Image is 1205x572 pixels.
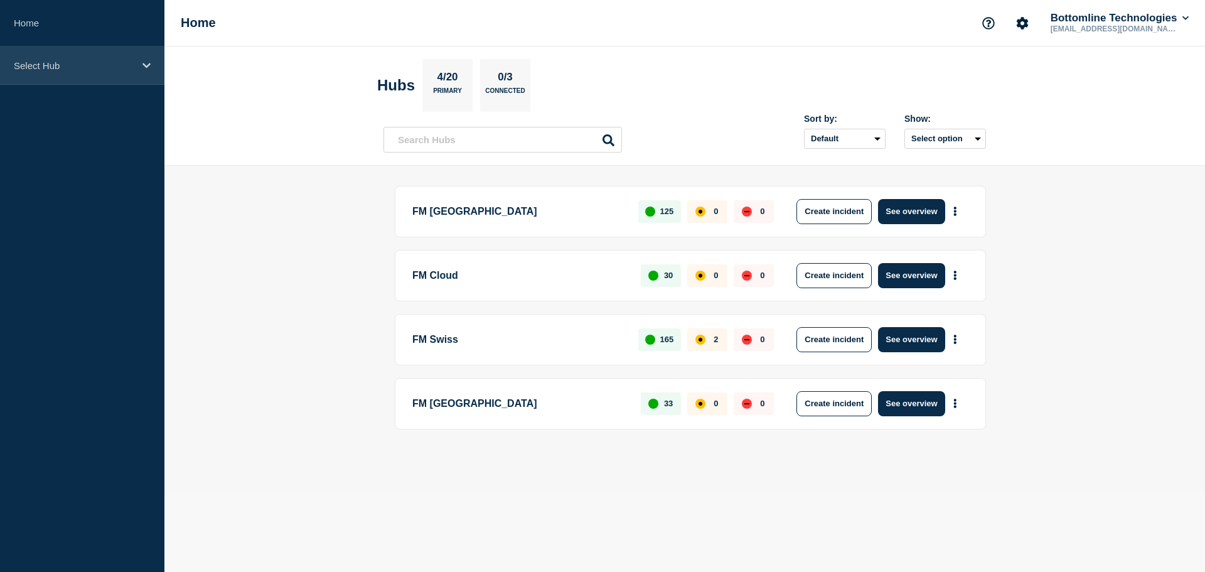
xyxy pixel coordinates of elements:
[796,327,872,352] button: Create incident
[485,87,525,100] p: Connected
[412,391,626,416] p: FM [GEOGRAPHIC_DATA]
[947,264,963,287] button: More actions
[742,335,752,345] div: down
[14,60,134,71] p: Select Hub
[648,399,658,409] div: up
[1009,10,1036,36] button: Account settings
[975,10,1002,36] button: Support
[1048,24,1179,33] p: [EMAIL_ADDRESS][DOMAIN_NAME]
[742,271,752,281] div: down
[695,335,705,345] div: affected
[760,399,764,408] p: 0
[1048,12,1191,24] button: Bottomline Technologies
[432,71,463,87] p: 4/20
[714,207,718,216] p: 0
[804,129,886,149] select: Sort by
[947,392,963,415] button: More actions
[878,391,945,416] button: See overview
[804,114,886,124] div: Sort by:
[695,207,705,217] div: affected
[714,271,718,280] p: 0
[695,271,705,281] div: affected
[904,129,986,149] button: Select option
[878,263,945,288] button: See overview
[664,271,673,280] p: 30
[742,399,752,409] div: down
[433,87,462,100] p: Primary
[878,199,945,224] button: See overview
[412,199,624,224] p: FM [GEOGRAPHIC_DATA]
[181,16,216,30] h1: Home
[760,207,764,216] p: 0
[383,127,622,153] input: Search Hubs
[645,335,655,345] div: up
[760,271,764,280] p: 0
[664,399,673,408] p: 33
[377,77,415,94] h2: Hubs
[796,263,872,288] button: Create incident
[947,328,963,351] button: More actions
[493,71,518,87] p: 0/3
[742,207,752,217] div: down
[648,271,658,281] div: up
[796,199,872,224] button: Create incident
[947,200,963,223] button: More actions
[645,207,655,217] div: up
[904,114,986,124] div: Show:
[760,335,764,344] p: 0
[695,399,705,409] div: affected
[412,327,624,352] p: FM Swiss
[796,391,872,416] button: Create incident
[412,263,626,288] p: FM Cloud
[878,327,945,352] button: See overview
[714,335,718,344] p: 2
[660,335,674,344] p: 165
[660,207,674,216] p: 125
[714,399,718,408] p: 0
